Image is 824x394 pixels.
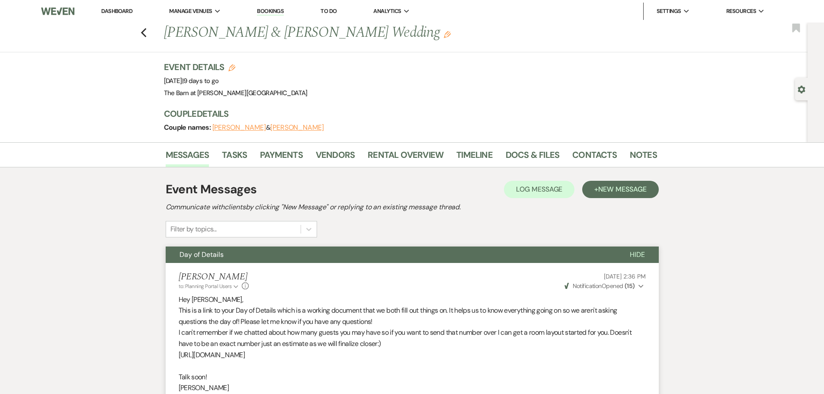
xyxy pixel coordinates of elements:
button: +New Message [582,181,658,198]
p: Talk soon! [179,372,646,383]
span: Notification [573,282,602,290]
h1: [PERSON_NAME] & [PERSON_NAME] Wedding [164,22,551,43]
p: This is a link to your Day of Details which is a working document that we both fill out things on... [179,305,646,327]
span: The Barn at [PERSON_NAME][GEOGRAPHIC_DATA] [164,89,308,97]
p: [URL][DOMAIN_NAME] [179,349,646,361]
span: Analytics [373,7,401,16]
button: Hide [616,247,659,263]
a: Contacts [572,148,617,167]
img: Weven Logo [41,2,74,20]
span: to: Planning Portal Users [179,283,232,290]
span: 9 days to go [183,77,218,85]
div: Filter by topics... [170,224,217,234]
span: Manage Venues [169,7,212,16]
a: Dashboard [101,7,132,15]
a: Bookings [257,7,284,16]
a: Notes [630,148,657,167]
p: I can't remember if we chatted about how many guests you may have so if you want to send that num... [179,327,646,349]
span: [DATE] [164,77,219,85]
span: | [182,77,219,85]
button: NotificationOpened (15) [563,282,645,291]
a: Payments [260,148,303,167]
h2: Communicate with clients by clicking "New Message" or replying to an existing message thread. [166,202,659,212]
button: Log Message [504,181,574,198]
a: Messages [166,148,209,167]
span: New Message [598,185,646,194]
a: Tasks [222,148,247,167]
h3: Couple Details [164,108,648,120]
button: [PERSON_NAME] [270,124,324,131]
p: [PERSON_NAME] [179,382,646,394]
span: Resources [726,7,756,16]
h3: Event Details [164,61,308,73]
button: Edit [444,30,451,38]
button: to: Planning Portal Users [179,282,240,290]
span: Hide [630,250,645,259]
button: Open lead details [798,85,805,93]
span: Couple names: [164,123,212,132]
h5: [PERSON_NAME] [179,272,249,282]
span: [DATE] 2:36 PM [604,272,645,280]
h1: Event Messages [166,180,257,199]
a: Vendors [316,148,355,167]
a: To Do [321,7,337,15]
span: Settings [657,7,681,16]
span: Opened [564,282,635,290]
button: [PERSON_NAME] [212,124,266,131]
span: & [212,123,324,132]
a: Docs & Files [506,148,559,167]
a: Timeline [456,148,493,167]
span: Day of Details [180,250,224,259]
strong: ( 15 ) [625,282,635,290]
button: Day of Details [166,247,616,263]
a: Rental Overview [368,148,443,167]
span: Log Message [516,185,562,194]
p: Hey [PERSON_NAME], [179,294,646,305]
